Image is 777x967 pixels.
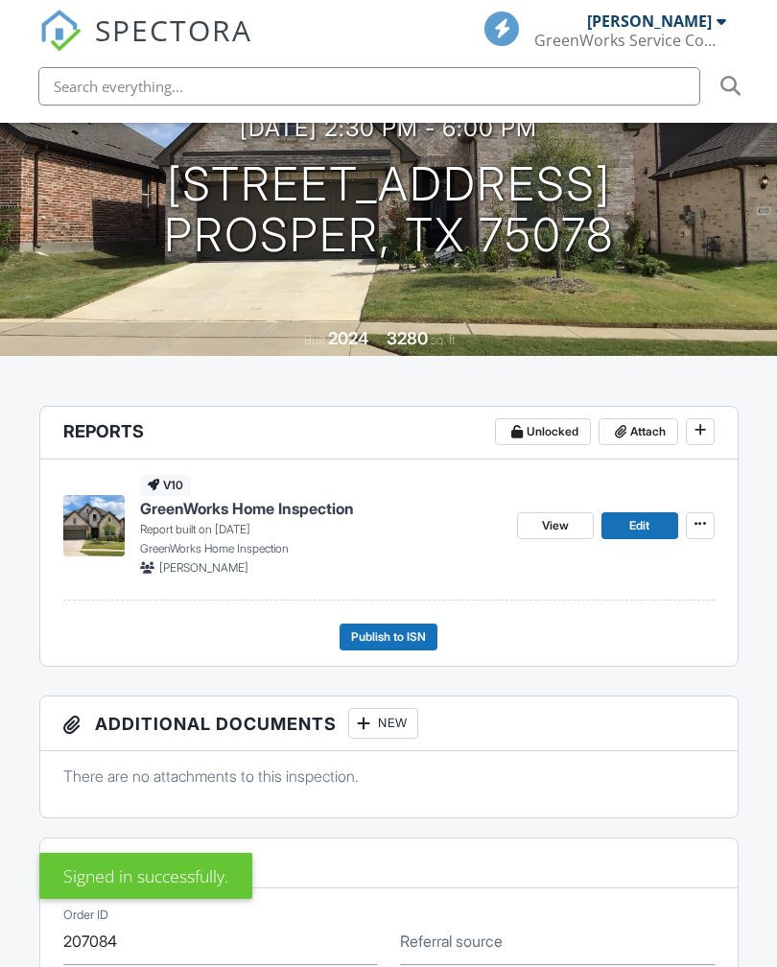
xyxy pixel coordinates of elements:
[348,708,418,739] div: New
[39,26,252,66] a: SPECTORA
[240,115,537,141] h3: [DATE] 2:30 pm - 6:00 pm
[387,328,428,348] div: 3280
[39,10,82,52] img: The Best Home Inspection Software - Spectora
[95,10,252,50] span: SPECTORA
[164,159,614,261] h1: [STREET_ADDRESS] Prosper, TX 75078
[534,31,726,50] div: GreenWorks Service Company
[40,838,738,888] h3: Internal
[63,906,108,923] label: Order ID
[328,328,368,348] div: 2024
[38,67,700,106] input: Search everything...
[39,853,252,899] div: Signed in successfully.
[63,766,715,787] p: There are no attachments to this inspection.
[40,696,738,751] h3: Additional Documents
[400,931,503,952] label: Referral source
[304,333,325,347] span: Built
[587,12,712,31] div: [PERSON_NAME]
[431,333,458,347] span: sq. ft.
